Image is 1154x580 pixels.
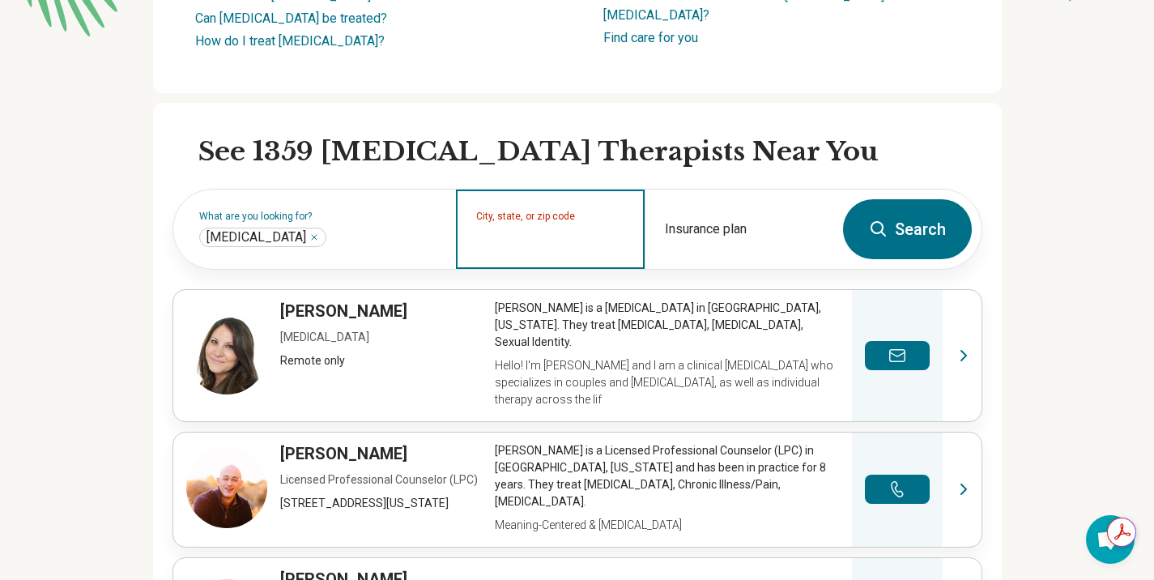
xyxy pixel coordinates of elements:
[195,11,387,26] a: Can [MEDICAL_DATA] be treated?
[843,199,972,259] button: Search
[865,475,930,504] button: Make a phone call
[865,341,930,370] button: Send a message
[199,228,326,247] div: Borderline Personality
[309,232,319,242] button: Borderline Personality
[198,135,982,169] h2: See 1359 [MEDICAL_DATA] Therapists Near You
[207,229,306,245] span: [MEDICAL_DATA]
[1086,515,1135,564] div: Open chat
[195,33,385,49] a: How do I treat [MEDICAL_DATA]?
[603,30,698,45] a: Find care for you
[199,211,436,221] label: What are you looking for?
